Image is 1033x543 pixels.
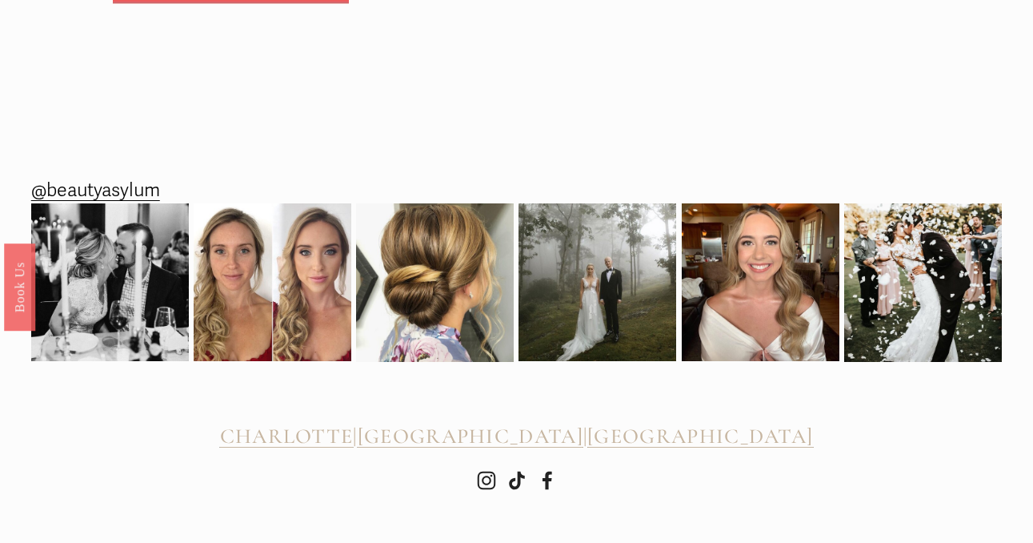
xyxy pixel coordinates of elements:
[220,424,354,448] span: CHARLOTTE
[587,424,813,449] a: [GEOGRAPHIC_DATA]
[31,174,160,207] a: @beautyasylum
[519,203,676,361] img: Picture perfect 💫 @beautyasylum_charlotte @apryl_naylor_makeup #beautyasylum_apryl @uptownfunkyou...
[358,424,583,448] span: [GEOGRAPHIC_DATA]
[583,424,587,448] span: |
[477,471,496,490] a: Instagram
[4,243,35,331] a: Book Us
[538,471,557,490] a: Facebook
[353,424,357,448] span: |
[844,184,1002,381] img: 2020 didn&rsquo;t stop this wedding celebration! 🎊😍🎉 @beautyasylum_atlanta #beautyasylum @bridal_...
[31,203,189,361] img: Rehearsal dinner vibes from Raleigh, NC. We added a subtle braid at the top before we created her...
[220,424,354,449] a: CHARLOTTE
[194,203,351,361] img: It&rsquo;s been a while since we&rsquo;ve shared a before and after! Subtle makeup &amp; romantic...
[507,471,527,490] a: TikTok
[587,424,813,448] span: [GEOGRAPHIC_DATA]
[682,203,839,361] img: Going into the wedding weekend with some bridal inspo for ya! 💫 @beautyasylum_charlotte #beautyas...
[356,189,514,376] img: So much pretty from this weekend! Here&rsquo;s one from @beautyasylum_charlotte #beautyasylum @up...
[358,424,583,449] a: [GEOGRAPHIC_DATA]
